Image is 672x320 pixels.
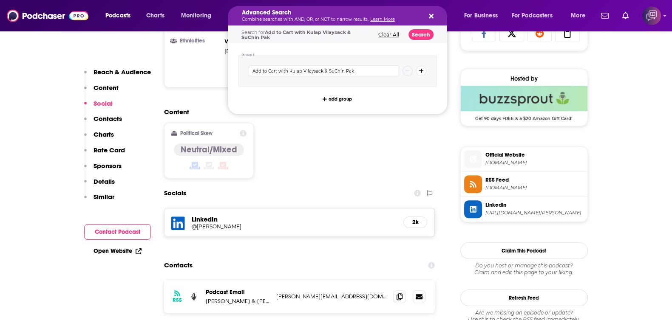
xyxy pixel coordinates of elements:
a: RSS Feed[DOMAIN_NAME] [464,175,584,193]
a: Charts [141,9,170,22]
img: Buzzsprout Deal: Get 90 days FREE & a $20 Amazon Gift Card! [461,86,587,111]
p: Similar [94,193,114,201]
button: open menu [175,9,222,22]
button: Show More [171,65,428,80]
span: feeds.buzzsprout.com [485,185,584,191]
p: Contacts [94,115,122,123]
span: Linkedin [485,201,584,209]
button: Rate Card [84,146,125,162]
p: Combine searches with AND, OR, or NOT to narrow results. [242,17,420,22]
button: Sponsors [84,162,122,177]
h3: Ethnicities [171,38,221,44]
a: Buzzsprout Deal: Get 90 days FREE & a $20 Amazon Gift Card! [461,86,587,121]
span: CALpodcast.com [485,160,584,166]
span: More [571,10,585,22]
p: [PERSON_NAME][EMAIL_ADDRESS][DOMAIN_NAME] [276,293,387,300]
span: For Business [464,10,498,22]
button: Contact Podcast [84,224,151,240]
span: add group [329,97,352,101]
h2: Contacts [164,257,193,273]
h5: LinkedIn [192,215,397,223]
img: User Profile [642,6,661,25]
span: Do you host or manage this podcast? [460,262,588,269]
div: Search podcasts, credits, & more... [236,6,455,25]
a: Show notifications dropdown [619,8,632,23]
span: https://www.linkedin.com/in/leslie-porter [485,210,584,216]
a: @[PERSON_NAME] [192,223,397,230]
h2: Content [164,108,428,116]
div: Hosted by [461,75,587,82]
span: Add to Cart with Kulap Vilaysack & SuChin Pak [241,29,351,40]
h5: 2k [411,219,420,226]
p: Details [94,177,115,185]
button: open menu [458,9,508,22]
button: Reach & Audience [84,68,151,84]
img: Podchaser - Follow, Share and Rate Podcasts [7,8,88,24]
span: , [224,46,292,56]
a: Official Website[DOMAIN_NAME] [464,150,584,168]
p: Charts [94,130,114,138]
span: [DEMOGRAPHIC_DATA] [224,48,290,54]
h4: Group 1 [241,53,255,57]
input: Type a keyword or phrase... [249,65,399,76]
span: , [224,36,279,46]
button: open menu [506,9,565,22]
h3: RSS [173,297,182,303]
span: Search for [241,29,351,40]
p: Content [94,84,119,92]
p: Rate Card [94,146,125,154]
a: Show notifications dropdown [598,8,612,23]
span: RSS Feed [485,176,584,184]
a: Learn More [370,17,395,22]
button: add group [320,94,354,104]
a: Share on Reddit [527,25,552,41]
button: open menu [99,9,142,22]
span: For Podcasters [512,10,553,22]
button: Similar [84,193,114,208]
p: Podcast Email [206,289,269,296]
button: Claim This Podcast [460,242,588,259]
button: Charts [84,130,114,146]
button: open menu [565,9,596,22]
h5: @[PERSON_NAME] [192,223,328,230]
span: Monitoring [181,10,211,22]
p: Reach & Audience [94,68,151,76]
p: Social [94,99,113,107]
span: Official Website [485,151,584,159]
span: Charts [146,10,164,22]
div: Claim and edit this page to your liking. [460,262,588,276]
a: Share on X/Twitter [499,25,524,41]
span: Get 90 days FREE & a $20 Amazon Gift Card! [461,111,587,121]
a: Copy Link [555,25,580,41]
button: Content [84,84,119,99]
span: Logged in as corioliscompany [642,6,661,25]
span: Podcasts [105,10,130,22]
button: Clear All [376,32,402,38]
button: Social [84,99,113,115]
a: Share on Facebook [472,25,496,41]
a: Open Website [94,247,142,255]
h5: Advanced Search [242,10,420,16]
button: Show profile menu [642,6,661,25]
a: Linkedin[URL][DOMAIN_NAME][PERSON_NAME] [464,200,584,218]
span: White / Caucasian [224,38,278,45]
p: Sponsors [94,162,122,170]
h4: Neutral/Mixed [181,144,237,155]
p: [PERSON_NAME] & [PERSON_NAME] [206,298,269,305]
button: Contacts [84,115,122,130]
button: Search [408,29,434,40]
h2: Political Skew [180,130,213,136]
h2: Socials [164,185,186,201]
button: Refresh Feed [460,289,588,306]
button: Details [84,177,115,193]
